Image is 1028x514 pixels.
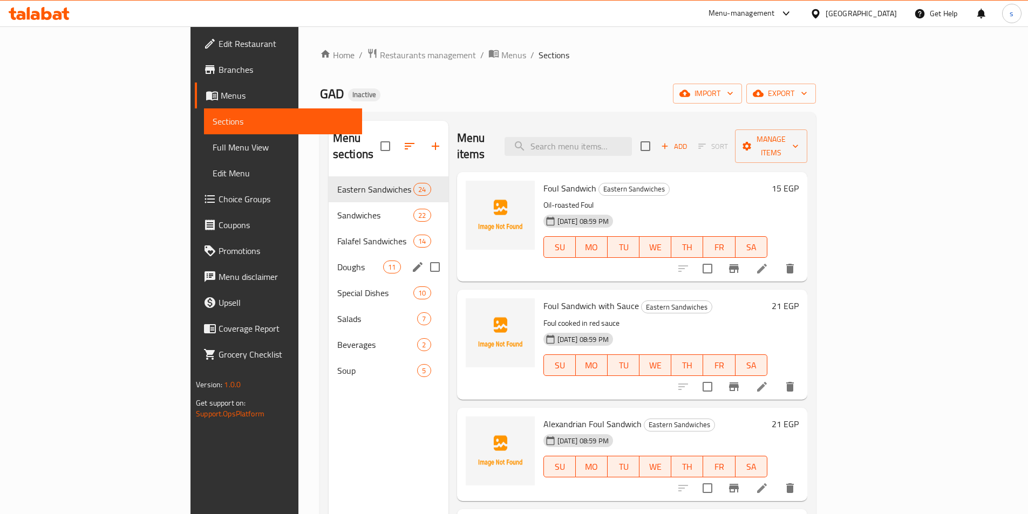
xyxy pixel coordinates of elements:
[219,296,353,309] span: Upsell
[608,354,639,376] button: TU
[195,57,362,83] a: Branches
[196,396,246,410] span: Get support on:
[320,48,816,62] nav: breadcrumb
[543,456,576,477] button: SU
[696,257,719,280] span: Select to update
[644,419,714,431] span: Eastern Sandwiches
[414,288,430,298] span: 10
[410,259,426,275] button: edit
[634,135,657,157] span: Select section
[691,138,735,155] span: Select section first
[703,236,735,258] button: FR
[219,322,353,335] span: Coverage Report
[755,380,768,393] a: Edit menu item
[543,354,576,376] button: SU
[417,338,431,351] div: items
[329,332,448,358] div: Beverages2
[639,354,671,376] button: WE
[703,354,735,376] button: FR
[195,238,362,264] a: Promotions
[219,63,353,76] span: Branches
[644,459,667,475] span: WE
[337,286,413,299] div: Special Dishes
[337,364,418,377] span: Soup
[543,198,767,212] p: Oil-roasted Foul
[707,358,731,373] span: FR
[736,456,767,477] button: SA
[367,48,476,62] a: Restaurants management
[580,459,603,475] span: MO
[195,316,362,341] a: Coverage Report
[329,228,448,254] div: Falafel Sandwiches14
[195,290,362,316] a: Upsell
[740,239,763,255] span: SA
[329,172,448,388] nav: Menu sections
[413,286,431,299] div: items
[337,261,383,273] span: Doughs
[676,459,699,475] span: TH
[195,341,362,367] a: Grocery Checklist
[418,340,430,350] span: 2
[553,334,613,345] span: [DATE] 08:59 PM
[755,87,807,100] span: export
[641,300,712,313] div: Eastern Sandwiches
[548,239,571,255] span: SU
[417,364,431,377] div: items
[740,358,763,373] span: SA
[696,477,719,499] span: Select to update
[543,298,639,314] span: Foul Sandwich with Sauce
[721,475,747,501] button: Branch-specific-item
[530,49,534,61] li: /
[777,374,803,400] button: delete
[755,262,768,275] a: Edit menu item
[337,338,418,351] span: Beverages
[676,239,699,255] span: TH
[480,49,484,61] li: /
[548,459,571,475] span: SU
[414,236,430,246] span: 14
[219,37,353,50] span: Edit Restaurant
[740,459,763,475] span: SA
[772,298,799,313] h6: 21 EGP
[204,134,362,160] a: Full Menu View
[543,180,596,196] span: Foul Sandwich
[721,256,747,282] button: Branch-specific-item
[639,456,671,477] button: WE
[642,301,712,313] span: Eastern Sandwiches
[826,8,897,19] div: [GEOGRAPHIC_DATA]
[657,138,691,155] span: Add item
[772,416,799,431] h6: 21 EGP
[418,366,430,376] span: 5
[195,186,362,212] a: Choice Groups
[543,416,642,432] span: Alexandrian Foul Sandwich
[644,358,667,373] span: WE
[337,312,418,325] div: Salads
[348,88,380,101] div: Inactive
[329,202,448,228] div: Sandwiches22
[337,235,413,248] span: Falafel Sandwiches
[195,83,362,108] a: Menus
[348,90,380,99] span: Inactive
[736,354,767,376] button: SA
[736,236,767,258] button: SA
[213,167,353,180] span: Edit Menu
[337,183,413,196] span: Eastern Sandwiches
[644,239,667,255] span: WE
[329,176,448,202] div: Eastern Sandwiches24
[213,141,353,154] span: Full Menu View
[576,354,608,376] button: MO
[644,419,715,431] div: Eastern Sandwiches
[204,108,362,134] a: Sections
[746,84,816,104] button: export
[397,133,423,159] span: Sort sections
[196,407,264,421] a: Support.OpsPlatform
[219,244,353,257] span: Promotions
[221,89,353,102] span: Menus
[612,239,635,255] span: TU
[219,193,353,205] span: Choice Groups
[505,137,632,156] input: search
[413,235,431,248] div: items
